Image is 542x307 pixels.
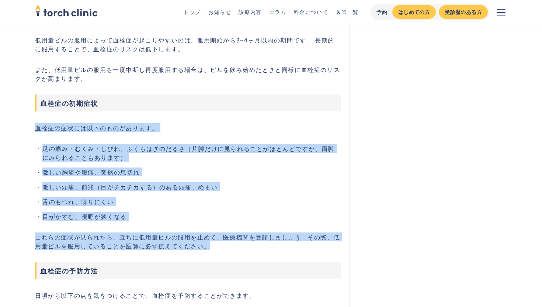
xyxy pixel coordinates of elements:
p: 血栓症の症状には以下のものがあります。 [35,123,341,132]
li: 足の痛み・むくみ・しびれ、ふくらはぎのだるさ（片脚だけに見られることがほとんどですが、両脚にみられることもあります） [42,144,341,162]
h3: 血栓症の予防方法 [35,262,341,279]
a: 料金について [294,8,329,15]
a: 受診歴のある方 [439,5,488,19]
p: 日頃から以下の点を気をつけることで、血栓症を予防することができます。 [35,291,341,300]
li: 舌のもつれ、喋りにくい [42,197,341,206]
div: 受診歴のある方 [445,8,482,16]
a: はじめての方 [392,5,436,19]
a: home [35,5,98,18]
div: はじめての方 [398,8,430,16]
li: 激しい頭痛、前兆（目がチカチカする）のある頭痛、めまい [42,182,341,191]
img: torch clinic [35,2,98,18]
p: また、低用量ピルの服用を一度中断し再度服用する場合は、ピルを飲み始めたときと同様に血栓症のリスクが高まります。 [35,65,341,83]
a: お知らせ [208,8,231,15]
li: 激しい胸痛や腹痛、突然の息切れ [42,168,341,176]
a: コラム [269,8,286,15]
a: 診療内容 [239,8,261,15]
div: 予約 [376,8,388,16]
p: これらの症状が見られたら、直ちに低用量ピルの服用を止めて、医療機関を受診しましょう。その際、低用量ピルを服用していることを医師に必ず伝えてください。 [35,232,341,250]
li: 目がかすむ、視野が狭くなる [42,212,341,221]
h3: 血栓症の初期症状 [35,94,341,111]
p: 低用量ピルの服用によって血栓症が起こりやすいのは、服用開始から3~4ヶ月以内の期間です。 長期的に服用することで、血栓症のリスクは低下します。 [35,35,341,53]
a: 医師一覧 [336,8,358,15]
a: トップ [184,8,201,15]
